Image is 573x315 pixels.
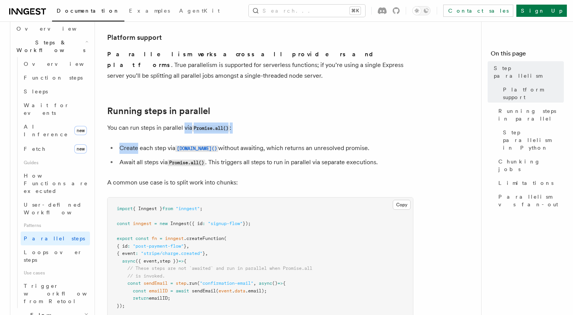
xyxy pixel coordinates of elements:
[494,64,564,80] span: Step parallelism
[176,288,189,294] span: await
[205,251,208,256] span: ,
[133,243,184,249] span: "post-payment-flow"
[141,251,202,256] span: "stripe/charge.created"
[52,2,124,21] a: Documentation
[503,86,564,101] span: Platform support
[21,141,90,157] a: Fetchnew
[127,266,312,271] span: // These steps are not `awaited` and run in parallel when Promise.all
[16,26,95,32] span: Overview
[393,200,411,210] button: Copy
[495,104,564,126] a: Running steps in parallel
[200,206,202,211] span: ;
[129,8,170,14] span: Examples
[498,107,564,122] span: Running steps in parallel
[117,303,125,308] span: });
[192,288,216,294] span: sendEmail
[21,71,90,85] a: Function steps
[491,61,564,83] a: Step parallelism
[24,283,108,304] span: Trigger workflows from Retool
[176,281,186,286] span: step
[117,251,135,256] span: { event
[224,236,227,241] span: (
[272,281,278,286] span: ()
[175,145,218,152] code: [DOMAIN_NAME]()
[495,190,564,211] a: Parallelism vs fan-out
[21,219,90,232] span: Patterns
[500,126,564,155] a: Step parallelism in Python
[503,129,564,152] span: Step parallelism in Python
[186,281,197,286] span: .run
[144,281,168,286] span: sendEmail
[135,236,149,241] span: const
[127,281,141,286] span: const
[21,98,90,120] a: Wait for events
[160,258,178,264] span: step })
[24,88,48,95] span: Sleeps
[350,7,361,15] kbd: ⌘K
[133,288,146,294] span: const
[154,221,157,226] span: =
[175,144,218,152] a: [DOMAIN_NAME]()
[24,102,69,116] span: Wait for events
[133,206,162,211] span: { Inngest }
[117,243,127,249] span: { id
[184,243,186,249] span: }
[149,288,168,294] span: emailID
[117,206,133,211] span: import
[127,243,130,249] span: :
[202,221,205,226] span: :
[249,5,365,17] button: Search...⌘K
[516,5,567,17] a: Sign Up
[495,176,564,190] a: Limitations
[124,2,175,21] a: Examples
[500,83,564,104] a: Platform support
[24,235,85,242] span: Parallel steps
[21,245,90,267] a: Loops over steps
[117,221,130,226] span: const
[443,5,513,17] a: Contact sales
[24,202,93,215] span: User-defined Workflows
[495,155,564,176] a: Chunking jobs
[21,267,90,279] span: Use cases
[175,2,224,21] a: AgentKit
[170,281,173,286] span: =
[208,221,243,226] span: "signup-flow"
[24,75,83,81] span: Function steps
[127,273,165,279] span: // is invoked.
[24,124,68,137] span: AI Inference
[21,198,90,219] a: User-defined Workflows
[117,236,133,241] span: export
[135,258,157,264] span: ({ event
[232,288,235,294] span: .
[21,57,90,71] a: Overview
[192,125,230,132] code: Promise.all()
[21,120,90,141] a: AI Inferencenew
[243,221,251,226] span: });
[200,281,253,286] span: "confirmation-email"
[157,258,160,264] span: ,
[160,221,168,226] span: new
[107,122,413,134] p: You can run steps in parallel via :
[283,281,286,286] span: {
[491,49,564,61] h4: On this page
[253,281,256,286] span: ,
[117,143,413,154] li: Create each step via without awaiting, which returns an unresolved promise.
[170,221,189,226] span: Inngest
[24,146,46,152] span: Fetch
[498,193,564,208] span: Parallelism vs fan-out
[117,157,413,168] li: Await all steps via . This triggers all steps to run in parallel via separate executions.
[13,36,90,57] button: Steps & Workflows
[21,157,90,169] span: Guides
[179,8,220,14] span: AgentKit
[184,258,186,264] span: {
[13,57,90,308] div: Steps & Workflows
[21,85,90,98] a: Sleeps
[165,236,184,241] span: inngest
[21,169,90,198] a: How Functions are executed
[135,251,138,256] span: :
[149,295,170,301] span: emailID;
[21,232,90,245] a: Parallel steps
[412,6,431,15] button: Toggle dark mode
[74,126,87,135] span: new
[235,288,245,294] span: data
